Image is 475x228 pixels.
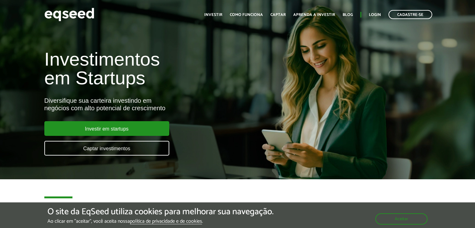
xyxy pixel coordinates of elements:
a: Investir em startups [44,121,169,136]
a: Login [369,13,381,17]
h5: O site da EqSeed utiliza cookies para melhorar sua navegação. [47,207,274,217]
a: política de privacidade e de cookies [130,219,202,224]
img: EqSeed [44,6,94,23]
button: Aceitar [375,213,428,225]
p: Ao clicar em "aceitar", você aceita nossa . [47,218,274,224]
a: Captar [270,13,286,17]
a: Como funciona [230,13,263,17]
h1: Investimentos em Startups [44,50,273,87]
a: Investir [204,13,222,17]
a: Cadastre-se [388,10,432,19]
a: Captar investimentos [44,141,169,156]
a: Aprenda a investir [293,13,335,17]
div: Diversifique sua carteira investindo em negócios com alto potencial de crescimento [44,97,273,112]
a: Blog [343,13,353,17]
